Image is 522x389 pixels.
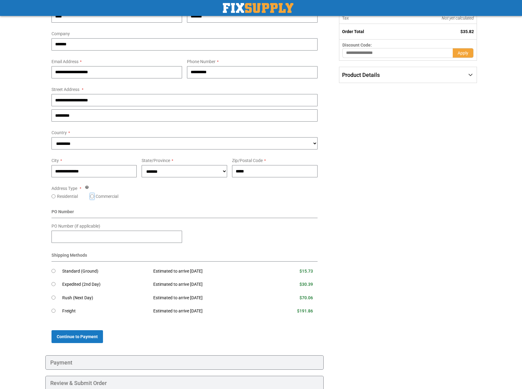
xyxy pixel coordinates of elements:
span: Apply [458,51,468,55]
span: Address Type [51,186,77,191]
span: State/Province [142,158,170,163]
td: Freight [62,304,149,318]
span: City [51,158,59,163]
span: PO Number (if applicable) [51,224,100,228]
span: $70.06 [299,295,313,300]
div: PO Number [51,209,318,218]
td: Rush (Next Day) [62,291,149,305]
strong: Order Total [342,29,364,34]
span: Country [51,130,67,135]
a: store logo [223,3,293,13]
span: Not yet calculated [442,16,474,21]
button: Continue to Payment [51,330,103,343]
label: Commercial [96,193,118,199]
td: Estimated to arrive [DATE] [149,304,267,318]
span: $30.39 [299,282,313,287]
div: Shipping Methods [51,252,318,262]
span: Zip/Postal Code [232,158,263,163]
button: Apply [453,48,474,58]
span: $15.73 [299,269,313,274]
div: Payment [45,355,324,370]
td: Estimated to arrive [DATE] [149,291,267,305]
span: Continue to Payment [57,334,98,339]
span: $191.86 [297,308,313,313]
td: Estimated to arrive [DATE] [149,278,267,291]
label: Residential [57,193,78,199]
img: Fix Industrial Supply [223,3,293,13]
span: Company [51,31,70,36]
span: Discount Code: [342,43,372,47]
span: $35.82 [460,29,474,34]
td: Standard (Ground) [62,265,149,278]
span: Phone Number [187,59,215,64]
span: Email Address [51,59,78,64]
span: Product Details [342,72,380,78]
td: Expedited (2nd Day) [62,278,149,291]
td: Estimated to arrive [DATE] [149,265,267,278]
span: Street Address [51,87,79,92]
th: Tax [339,13,400,24]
